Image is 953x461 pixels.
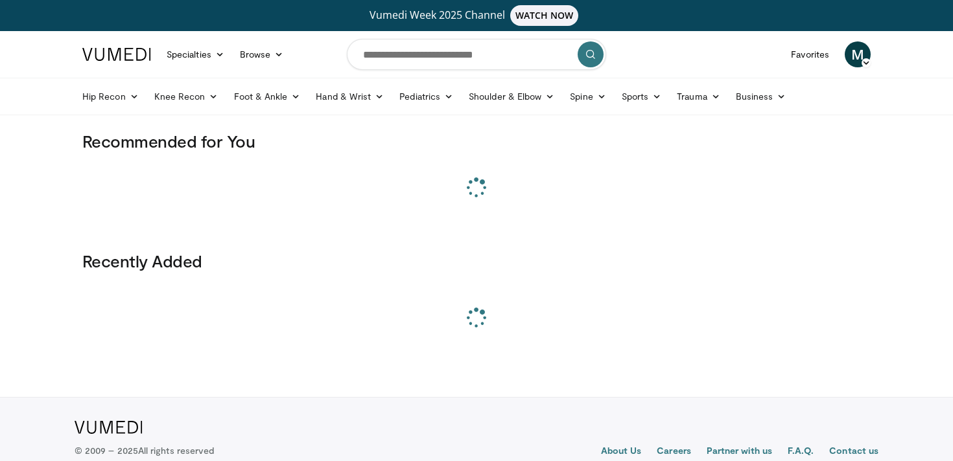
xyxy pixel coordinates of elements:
[226,84,309,109] a: Foot & Ankle
[75,444,214,457] p: © 2009 – 2025
[845,41,871,67] a: M
[783,41,837,67] a: Favorites
[232,41,292,67] a: Browse
[461,84,562,109] a: Shoulder & Elbow
[601,444,642,460] a: About Us
[147,84,226,109] a: Knee Recon
[138,445,214,456] span: All rights reserved
[392,84,461,109] a: Pediatrics
[84,5,869,26] a: Vumedi Week 2025 ChannelWATCH NOW
[614,84,670,109] a: Sports
[829,444,878,460] a: Contact us
[159,41,232,67] a: Specialties
[788,444,814,460] a: F.A.Q.
[82,131,871,152] h3: Recommended for You
[82,48,151,61] img: VuMedi Logo
[562,84,613,109] a: Spine
[75,84,147,109] a: Hip Recon
[82,251,871,271] h3: Recently Added
[347,39,606,70] input: Search topics, interventions
[510,5,579,26] span: WATCH NOW
[75,421,143,434] img: VuMedi Logo
[707,444,772,460] a: Partner with us
[669,84,728,109] a: Trauma
[308,84,392,109] a: Hand & Wrist
[657,444,691,460] a: Careers
[728,84,794,109] a: Business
